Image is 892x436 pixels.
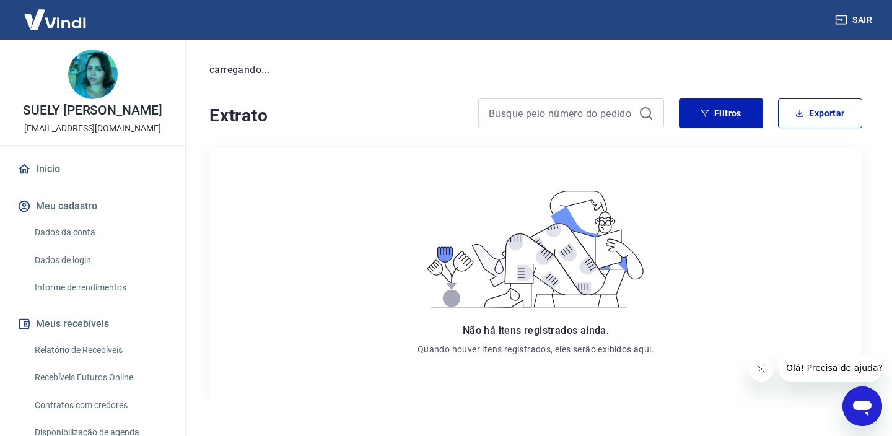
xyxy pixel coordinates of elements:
span: Olá! Precisa de ajuda? [7,9,104,19]
iframe: Mensagem da empresa [779,354,882,381]
a: Dados de login [30,248,170,273]
p: [EMAIL_ADDRESS][DOMAIN_NAME] [24,122,161,135]
a: Dados da conta [30,220,170,245]
button: Meus recebíveis [15,310,170,338]
iframe: Fechar mensagem [749,357,774,381]
iframe: Botão para abrir a janela de mensagens [842,386,882,426]
button: Meu cadastro [15,193,170,220]
a: Informe de rendimentos [30,275,170,300]
button: Filtros [679,98,763,128]
img: 9933b587-d712-47cb-8d60-fef1f16fbe6d.jpeg [68,50,118,99]
a: Contratos com credores [30,393,170,418]
p: Quando houver itens registrados, eles serão exibidos aqui. [418,343,654,355]
a: Recebíveis Futuros Online [30,365,170,390]
p: SUELY [PERSON_NAME] [23,104,162,117]
button: Sair [833,9,877,32]
button: Exportar [778,98,862,128]
p: carregando... [209,63,862,77]
h4: Extrato [209,103,463,128]
a: Relatório de Recebíveis [30,338,170,363]
input: Busque pelo número do pedido [489,104,634,123]
a: Início [15,155,170,183]
span: Não há itens registrados ainda. [463,325,609,336]
img: Vindi [15,1,95,38]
